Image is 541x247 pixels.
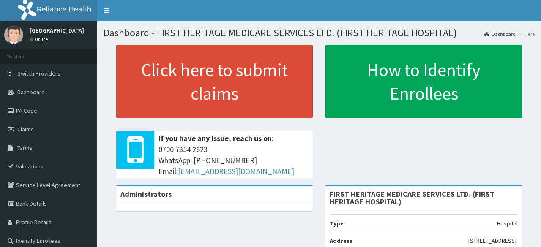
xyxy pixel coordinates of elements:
b: Address [330,237,352,244]
span: 0700 7354 2623 WhatsApp: [PHONE_NUMBER] Email: [158,144,309,176]
b: If you have any issue, reach us on: [158,133,274,143]
p: [GEOGRAPHIC_DATA] [30,27,84,33]
a: Click here to submit claims [116,45,313,118]
b: Administrators [120,189,172,199]
a: Dashboard [484,30,516,38]
h1: Dashboard - FIRST HERITAGE MEDICARE SERVICES LTD. (FIRST HERITAGE HOSPITAL) [104,27,535,38]
span: Switch Providers [17,70,60,77]
li: Here [516,30,535,38]
a: Online [30,36,50,42]
img: User Image [4,25,23,44]
span: Claims [17,125,34,133]
p: [STREET_ADDRESS]. [468,236,518,245]
p: Hospital [497,219,518,228]
a: How to Identify Enrollees [325,45,522,118]
strong: FIRST HERITAGE MEDICARE SERVICES LTD. (FIRST HERITAGE HOSPITAL) [330,189,495,206]
span: Tariffs [17,144,33,152]
span: Dashboard [17,88,45,96]
a: [EMAIL_ADDRESS][DOMAIN_NAME] [178,166,294,176]
b: Type [330,220,344,227]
